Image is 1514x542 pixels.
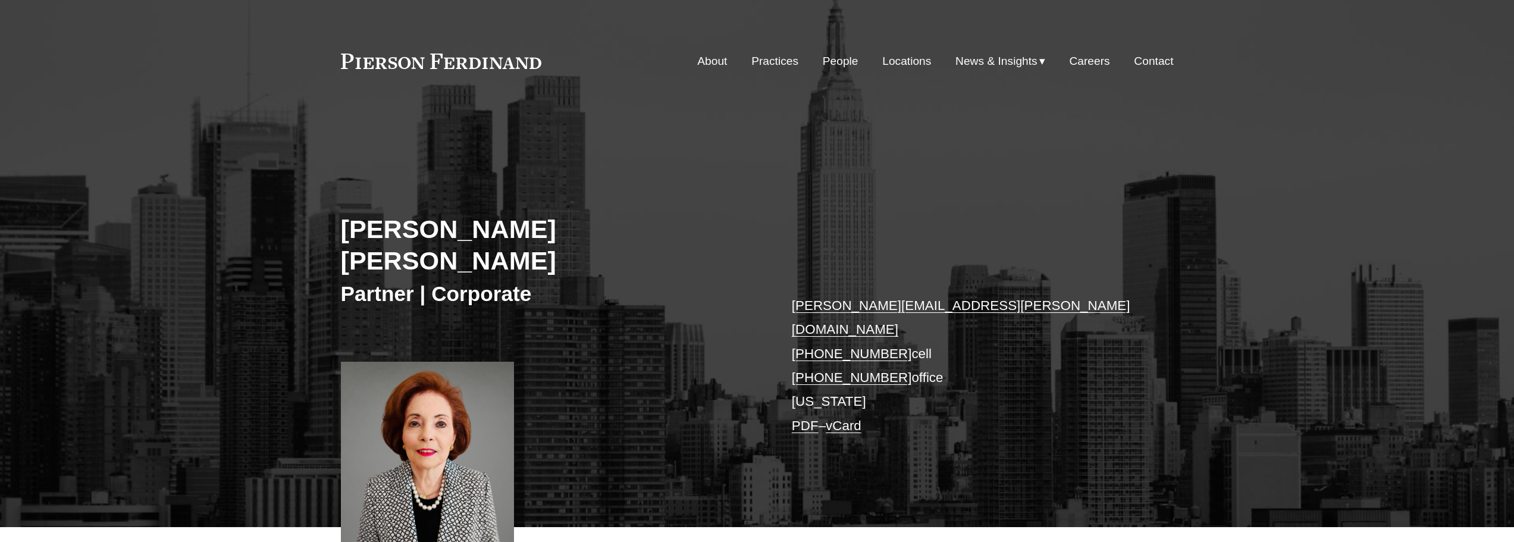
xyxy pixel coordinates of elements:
a: Practices [751,50,798,73]
a: PDF [792,418,819,433]
a: [PHONE_NUMBER] [792,346,912,361]
a: About [697,50,727,73]
a: vCard [826,418,861,433]
span: News & Insights [955,51,1037,72]
a: [PHONE_NUMBER] [792,370,912,385]
h2: [PERSON_NAME] [PERSON_NAME] [341,214,757,276]
a: folder dropdown [955,50,1045,73]
a: People [823,50,858,73]
a: Careers [1069,50,1109,73]
h3: Partner | Corporate [341,281,757,307]
a: [PERSON_NAME][EMAIL_ADDRESS][PERSON_NAME][DOMAIN_NAME] [792,298,1130,337]
a: Locations [882,50,931,73]
a: Contact [1134,50,1173,73]
p: cell office [US_STATE] – [792,294,1139,438]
